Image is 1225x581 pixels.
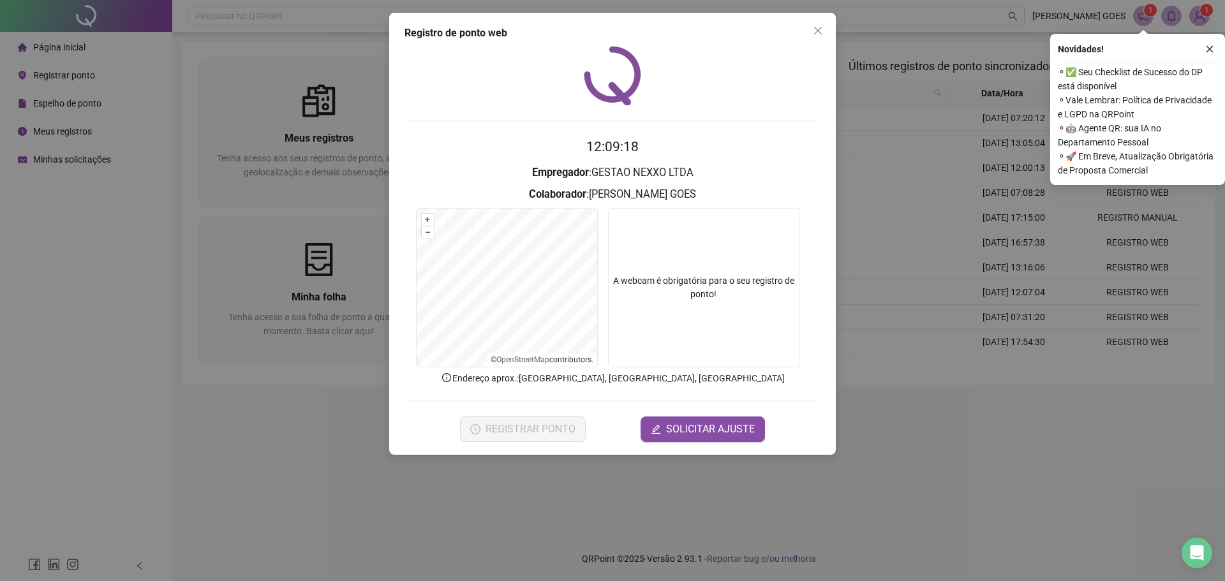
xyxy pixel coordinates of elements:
[1058,93,1217,121] span: ⚬ Vale Lembrar: Política de Privacidade e LGPD na QRPoint
[1058,149,1217,177] span: ⚬ 🚀 Em Breve, Atualização Obrigatória de Proposta Comercial
[813,26,823,36] span: close
[666,422,755,437] span: SOLICITAR AJUSTE
[1058,65,1217,93] span: ⚬ ✅ Seu Checklist de Sucesso do DP está disponível
[405,26,820,41] div: Registro de ponto web
[808,20,828,41] button: Close
[1058,121,1217,149] span: ⚬ 🤖 Agente QR: sua IA no Departamento Pessoal
[641,416,765,442] button: editSOLICITAR AJUSTE
[422,226,434,239] button: –
[496,355,549,364] a: OpenStreetMap
[651,424,661,434] span: edit
[441,372,452,383] span: info-circle
[529,188,586,200] strong: Colaborador
[1058,42,1104,56] span: Novidades !
[405,371,820,385] p: Endereço aprox. : [GEOGRAPHIC_DATA], [GEOGRAPHIC_DATA], [GEOGRAPHIC_DATA]
[405,165,820,181] h3: : GESTAO NEXXO LTDA
[584,46,641,105] img: QRPoint
[491,355,593,364] li: © contributors.
[405,186,820,203] h3: : [PERSON_NAME] GOES
[1205,45,1214,54] span: close
[608,208,799,367] div: A webcam é obrigatória para o seu registro de ponto!
[1182,538,1212,568] div: Open Intercom Messenger
[532,166,589,179] strong: Empregador
[586,139,639,154] time: 12:09:18
[422,214,434,226] button: +
[460,416,586,442] button: REGISTRAR PONTO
